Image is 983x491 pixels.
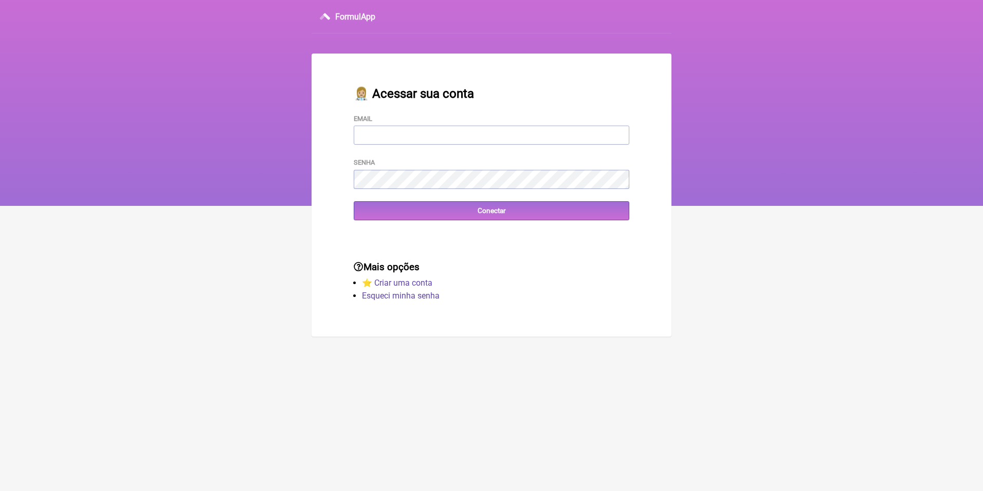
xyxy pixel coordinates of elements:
[354,261,629,273] h3: Mais opções
[335,12,375,22] h3: FormulApp
[354,115,372,122] label: Email
[362,291,440,301] a: Esqueci minha senha
[362,278,432,288] a: ⭐️ Criar uma conta
[354,86,629,101] h2: 👩🏼‍⚕️ Acessar sua conta
[354,159,375,166] label: Senha
[354,201,629,220] input: Conectar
